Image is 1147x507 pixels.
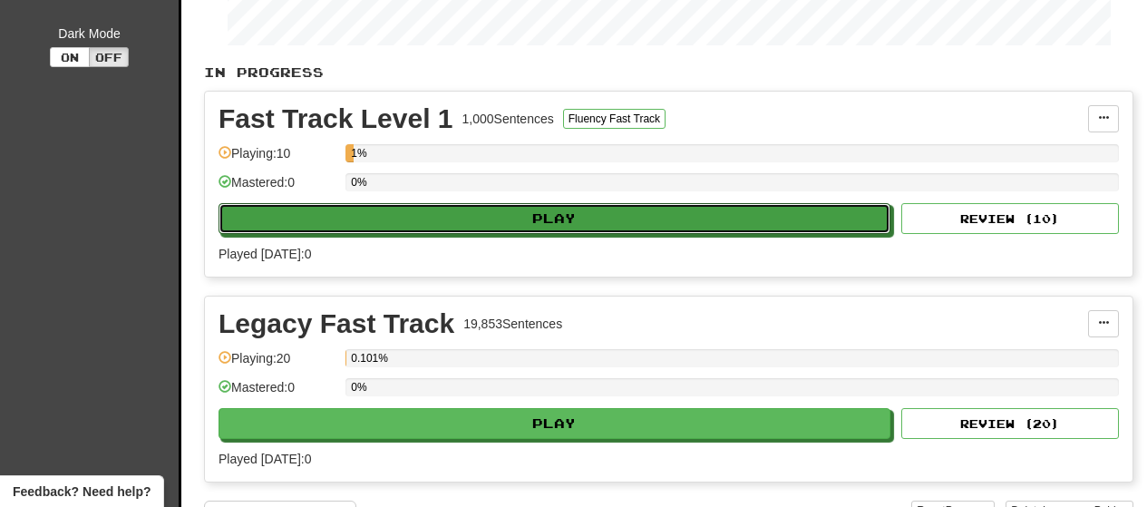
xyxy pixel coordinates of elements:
[204,63,1133,82] p: In Progress
[463,315,562,333] div: 19,853 Sentences
[219,105,453,132] div: Fast Track Level 1
[219,203,890,234] button: Play
[901,408,1119,439] button: Review (20)
[50,47,90,67] button: On
[219,144,336,174] div: Playing: 10
[219,349,336,379] div: Playing: 20
[901,203,1119,234] button: Review (10)
[219,378,336,408] div: Mastered: 0
[219,452,311,466] span: Played [DATE]: 0
[219,173,336,203] div: Mastered: 0
[462,110,554,128] div: 1,000 Sentences
[351,144,353,162] div: 1%
[219,247,311,261] span: Played [DATE]: 0
[13,483,151,501] span: Open feedback widget
[14,24,165,43] div: Dark Mode
[563,109,666,129] button: Fluency Fast Track
[219,310,454,337] div: Legacy Fast Track
[89,47,129,67] button: Off
[219,408,890,439] button: Play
